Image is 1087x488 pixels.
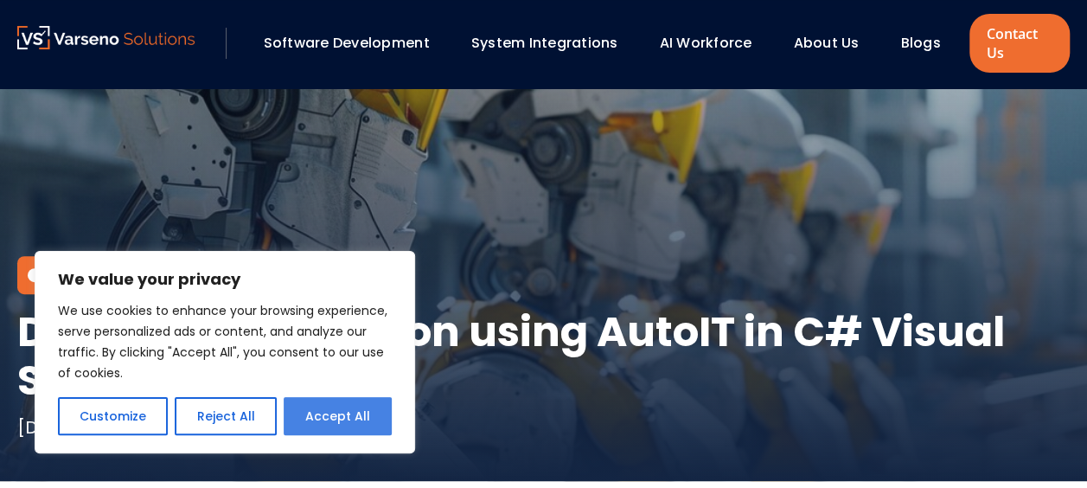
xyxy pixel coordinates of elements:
[58,300,392,383] p: We use cookies to enhance your browsing experience, serve personalized ads or content, and analyz...
[471,33,618,53] a: System Integrations
[659,33,751,53] a: AI Workforce
[969,14,1070,73] a: Contact Us
[58,269,392,290] p: We value your privacy
[793,33,859,53] a: About Us
[264,33,430,53] a: Software Development
[17,26,195,49] img: Varseno Solutions – Product Engineering & IT Services
[175,397,276,435] button: Reject All
[17,308,1070,405] h1: Desktop Automation using AutoIT in C# Visual Studio
[892,29,964,58] div: Blogs
[900,33,940,53] a: Blogs
[17,26,195,61] a: Varseno Solutions – Product Engineering & IT Services
[17,415,76,440] div: [DATE]
[255,29,454,58] div: Software Development
[284,397,392,435] button: Accept All
[784,29,883,58] div: About Us
[463,29,643,58] div: System Integrations
[58,397,168,435] button: Customize
[650,29,776,58] div: AI Workforce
